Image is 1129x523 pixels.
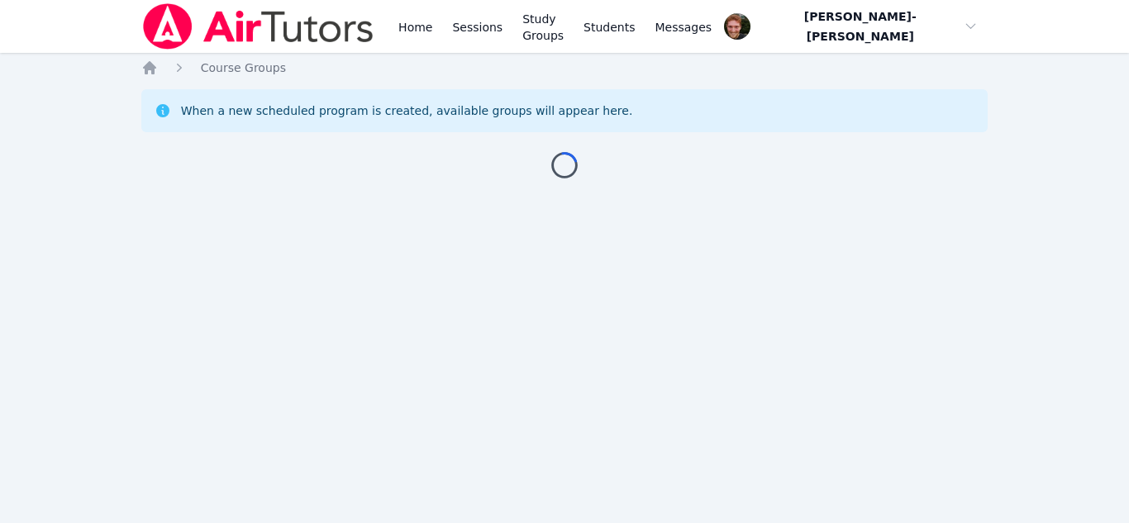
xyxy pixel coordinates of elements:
[201,61,286,74] span: Course Groups
[141,3,375,50] img: Air Tutors
[655,19,712,36] span: Messages
[181,102,633,119] div: When a new scheduled program is created, available groups will appear here.
[141,59,988,76] nav: Breadcrumb
[201,59,286,76] a: Course Groups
